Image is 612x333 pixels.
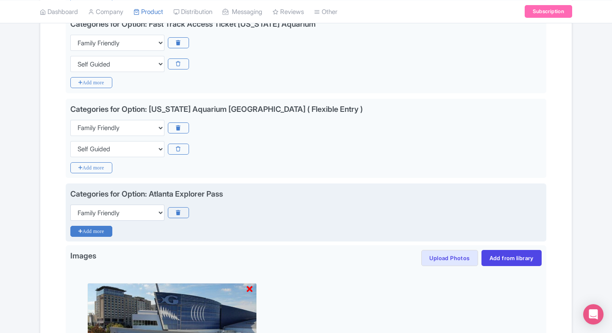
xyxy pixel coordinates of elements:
button: Upload Photos [421,250,478,266]
div: Categories for Option: Fast Track Access Ticket [US_STATE] Aquarium [70,19,316,28]
a: Subscription [525,5,572,18]
div: Categories for Option: [US_STATE] Aquarium [GEOGRAPHIC_DATA] ( Flexible Entry ) [70,105,363,114]
i: Add more [70,226,112,237]
a: Add from library [481,250,542,266]
i: Add more [70,77,112,88]
div: Open Intercom Messenger [583,304,604,325]
span: Images [70,250,96,264]
div: Categories for Option: Atlanta Explorer Pass [70,189,223,198]
i: Add more [70,162,112,173]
